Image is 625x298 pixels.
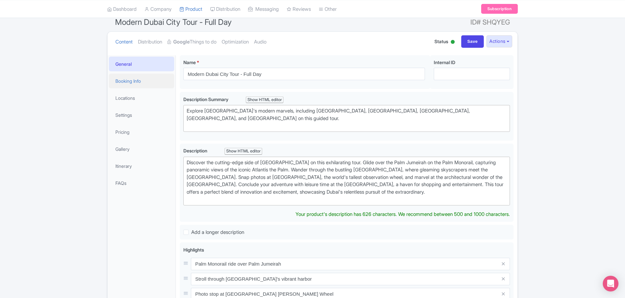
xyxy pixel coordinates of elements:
a: Itinerary [109,159,174,173]
div: Show HTML editor [246,96,283,103]
div: Explore [GEOGRAPHIC_DATA]'s modern marvels, including [GEOGRAPHIC_DATA], [GEOGRAPHIC_DATA], [GEOG... [187,107,507,130]
span: Description Summary [183,96,229,102]
a: Locations [109,91,174,105]
div: Discover the cutting-edge side of [GEOGRAPHIC_DATA] on this exhilarating tour. Glide over the Pal... [187,159,507,203]
a: Subscription [481,4,518,14]
div: Show HTML editor [225,148,262,155]
strong: Google [173,38,190,46]
a: FAQs [109,176,174,190]
a: Optimization [222,32,249,52]
span: Status [434,38,448,45]
span: Add a longer description [191,229,244,235]
a: Distribution [138,32,162,52]
div: Open Intercom Messenger [603,276,618,291]
span: ID# SHQYEG [470,16,510,29]
a: GoogleThings to do [167,32,216,52]
span: Name [183,60,196,65]
button: Actions [486,35,512,47]
span: Modern Dubai City Tour - Full Day [115,17,232,27]
div: Active [449,37,456,47]
a: Settings [109,108,174,122]
a: General [109,57,174,71]
a: Gallery [109,142,174,156]
a: Pricing [109,125,174,139]
a: Booking Info [109,74,174,88]
div: Your product's description has 626 characters. We recommend between 500 and 1000 characters. [296,211,510,218]
span: Internal ID [434,60,455,65]
a: Content [115,32,133,52]
a: Audio [254,32,266,52]
input: Save [461,35,484,48]
span: Highlights [183,247,204,253]
span: Description [183,148,208,153]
